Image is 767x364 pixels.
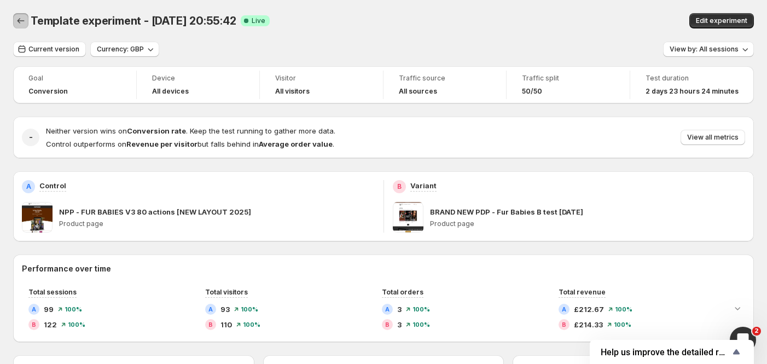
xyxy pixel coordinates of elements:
strong: Conversion rate [127,126,186,135]
a: Traffic split50/50 [522,73,614,97]
span: Traffic split [522,74,614,83]
button: Current version [13,42,86,57]
span: View all metrics [687,133,739,142]
span: Total orders [382,288,423,296]
span: 100% [65,306,82,313]
p: NPP - FUR BABIES V3 80 actions [NEW LAYOUT 2025] [59,206,251,217]
span: £214.33 [574,319,603,330]
span: View by: All sessions [670,45,739,54]
span: Total revenue [559,288,606,296]
h2: - [29,132,33,143]
span: 99 [44,304,54,315]
span: 100% [243,321,260,328]
p: Product page [59,219,375,228]
a: VisitorAll visitors [275,73,368,97]
span: 3 [397,319,402,330]
h2: A [208,306,213,313]
h2: A [32,306,36,313]
span: 100% [412,321,430,328]
h2: B [397,182,402,191]
h4: All sources [399,87,437,96]
button: Show survey - Help us improve the detailed report for A/B campaigns [601,345,743,359]
img: NPP - FUR BABIES V3 80 actions [NEW LAYOUT 2025] [22,202,53,233]
span: 3 [397,304,402,315]
img: BRAND NEW PDP - Fur Babies B test October 2025 [393,202,423,233]
span: 100% [68,321,85,328]
span: Device [152,74,245,83]
h2: B [208,321,213,328]
span: Total sessions [28,288,77,296]
span: Visitor [275,74,368,83]
h4: All devices [152,87,189,96]
p: Control [39,180,66,191]
span: Help us improve the detailed report for A/B campaigns [601,347,730,357]
span: 50/50 [522,87,542,96]
h4: All visitors [275,87,310,96]
h2: A [385,306,390,313]
span: Goal [28,74,121,83]
span: 122 [44,319,57,330]
span: 93 [220,304,230,315]
a: Traffic sourceAll sources [399,73,491,97]
span: 2 [752,327,761,336]
span: Neither version wins on . Keep the test running to gather more data. [46,126,335,135]
span: £212.67 [574,304,604,315]
span: Test duration [646,74,739,83]
span: 2 days 23 hours 24 minutes [646,87,739,96]
button: Back [13,13,28,28]
span: Total visitors [205,288,248,296]
button: View by: All sessions [663,42,754,57]
button: Currency: GBP [90,42,159,57]
h2: B [385,321,390,328]
span: Edit experiment [696,16,747,25]
a: Test duration2 days 23 hours 24 minutes [646,73,739,97]
span: Live [252,16,265,25]
p: Product page [430,219,746,228]
span: Control outperforms on but falls behind in . [46,140,334,148]
span: Currency: GBP [97,45,144,54]
h2: A [26,182,31,191]
h2: B [32,321,36,328]
a: DeviceAll devices [152,73,245,97]
strong: Average order value [259,140,333,148]
span: Traffic source [399,74,491,83]
span: 100% [614,321,631,328]
h2: B [562,321,566,328]
p: BRAND NEW PDP - Fur Babies B test [DATE] [430,206,583,217]
a: GoalConversion [28,73,121,97]
p: Variant [410,180,437,191]
span: 100% [615,306,632,313]
span: Template experiment - [DATE] 20:55:42 [31,14,236,27]
h2: Performance over time [22,263,745,274]
strong: Revenue per visitor [126,140,197,148]
button: View all metrics [681,130,745,145]
span: Conversion [28,87,68,96]
span: Current version [28,45,79,54]
span: 100% [412,306,430,313]
iframe: Intercom live chat [730,327,756,353]
span: 110 [220,319,232,330]
button: Expand chart [730,301,745,316]
h2: A [562,306,566,313]
button: Edit experiment [689,13,754,28]
span: 100% [241,306,258,313]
